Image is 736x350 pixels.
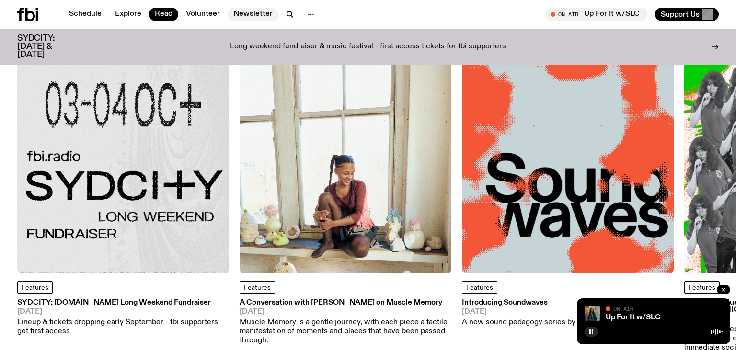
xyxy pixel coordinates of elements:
[230,43,506,51] p: Long weekend fundraiser & music festival - first access tickets for fbi supporters
[684,281,720,294] a: Features
[240,318,451,346] p: Muscle Memory is a gentle journey, with each piece a tactile manifestation of moments and places ...
[606,314,661,321] a: Up For It w/SLC
[466,284,493,291] span: Features
[180,8,226,21] a: Volunteer
[655,8,719,21] button: Support Us
[462,318,641,327] p: A new sound pedagogy series by [DOMAIN_NAME]
[149,8,178,21] a: Read
[17,281,53,294] a: Features
[546,8,647,21] button: On AirUp For It w/SLC
[63,8,107,21] a: Schedule
[22,284,48,291] span: Features
[17,308,229,316] span: [DATE]
[17,34,79,59] h3: SYDCITY: [DATE] & [DATE]
[228,8,278,21] a: Newsletter
[109,8,147,21] a: Explore
[17,62,229,273] img: Black text on gray background. Reading top to bottom: 03-04 OCT. fbi.radio SYDCITY LONG WEEKEND F...
[462,299,641,327] a: Introducing Soundwaves[DATE]A new sound pedagogy series by [DOMAIN_NAME]
[17,299,229,336] a: SYDCITY: [DOMAIN_NAME] Long Weekend Fundraiser[DATE]Lineup & tickets dropping early September - f...
[17,318,229,336] p: Lineup & tickets dropping early September - fbi supporters get first access
[244,284,271,291] span: Features
[462,62,674,273] img: The text Sound waves, with one word stacked upon another, in black text on a bluish-gray backgrou...
[17,299,229,306] h3: SYDCITY: [DOMAIN_NAME] Long Weekend Fundraiser
[689,284,715,291] span: Features
[462,299,641,306] h3: Introducing Soundwaves
[613,305,633,312] span: On Air
[240,308,451,316] span: [DATE]
[462,308,641,316] span: [DATE]
[240,299,451,345] a: A Conversation with [PERSON_NAME] on Muscle Memory[DATE]Muscle Memory is a gentle journey, with e...
[240,281,275,294] a: Features
[661,10,700,19] span: Support Us
[240,299,451,306] h3: A Conversation with [PERSON_NAME] on Muscle Memory
[462,281,497,294] a: Features
[585,306,600,321] img: Ify - a Brown Skin girl with black braided twists, looking up to the side with her tongue stickin...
